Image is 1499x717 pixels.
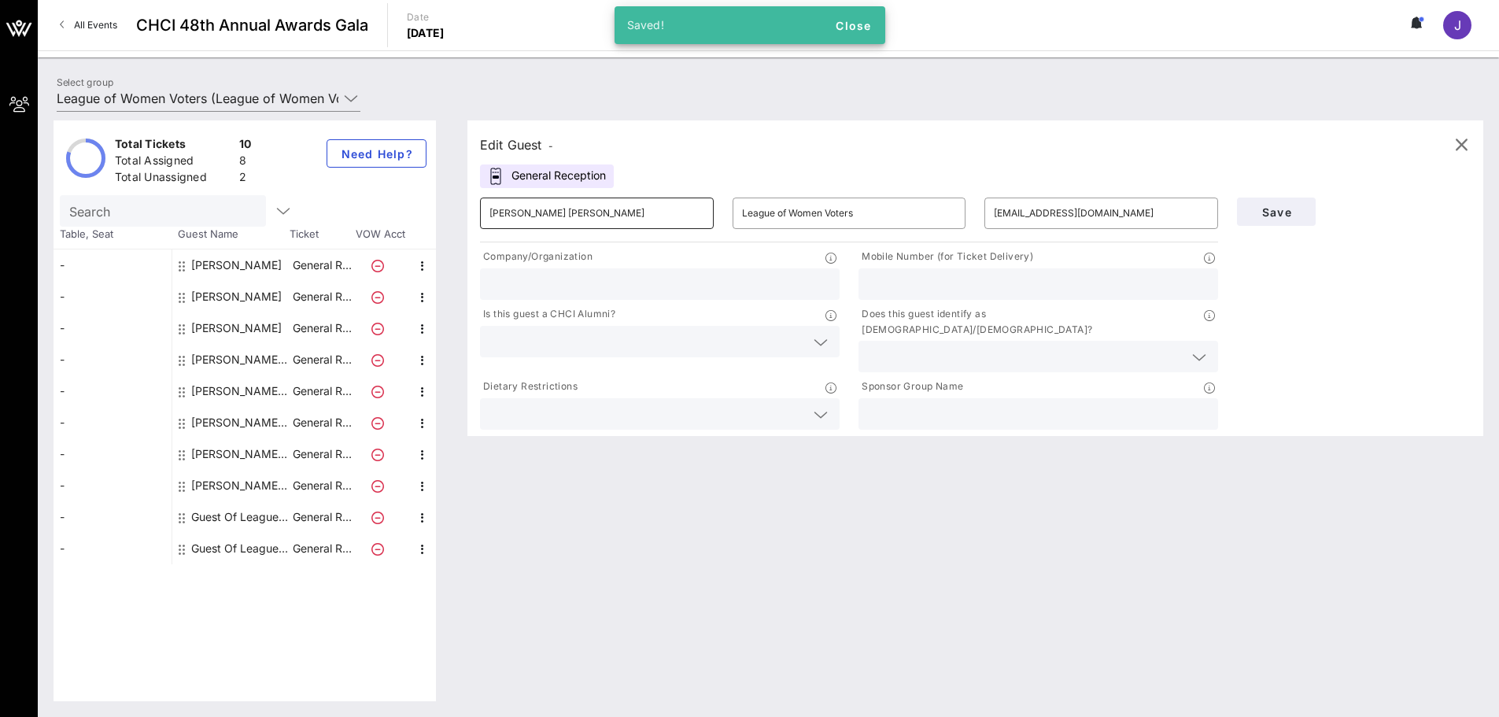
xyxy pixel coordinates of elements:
span: - [548,140,553,152]
button: Close [829,11,879,39]
span: Guest Name [172,227,290,242]
div: Sarah Courtney League of Women Voters [191,470,290,501]
div: - [54,438,172,470]
div: Edit Guest [480,134,553,156]
div: Total Unassigned [115,169,233,189]
p: Date [407,9,445,25]
span: Save [1250,205,1303,219]
p: Dietary Restrictions [480,379,578,395]
label: Select group [57,76,113,88]
span: VOW Acct [353,227,408,242]
div: - [54,344,172,375]
div: - [54,249,172,281]
span: J [1454,17,1461,33]
p: General R… [290,344,353,375]
div: General Reception [480,164,614,188]
p: Mobile Number (for Ticket Delivery) [858,249,1033,265]
button: Need Help? [327,139,426,168]
div: Dylan Sione [191,249,282,281]
div: - [54,407,172,438]
span: Need Help? [340,147,413,161]
p: General R… [290,312,353,344]
div: Gabrielle Udelle [191,281,282,312]
div: 8 [239,153,252,172]
span: Ticket [290,227,353,242]
div: - [54,533,172,564]
span: All Events [74,19,117,31]
span: Saved! [627,18,665,31]
p: General R… [290,501,353,533]
div: Jessica Jones Capparell League of Women Voters [191,344,290,375]
div: - [54,501,172,533]
p: Does this guest identify as [DEMOGRAPHIC_DATA]/[DEMOGRAPHIC_DATA]? [858,306,1204,338]
a: All Events [50,13,127,38]
input: First Name* [489,201,704,226]
input: Last Name* [742,201,957,226]
p: Sponsor Group Name [858,379,963,395]
div: Guest Of League of Women Voters [191,533,290,564]
div: Total Tickets [115,136,233,156]
p: General R… [290,375,353,407]
div: 2 [239,169,252,189]
div: Laura Ostendorf Aequalis [191,375,290,407]
span: Table, Seat [54,227,172,242]
span: Close [835,19,873,32]
div: Total Assigned [115,153,233,172]
div: - [54,281,172,312]
p: General R… [290,533,353,564]
div: Guest Of League of Women Voters [191,501,290,533]
div: J [1443,11,1471,39]
button: Save [1237,198,1316,226]
div: Heather Kosolov [191,312,282,344]
p: General R… [290,249,353,281]
span: CHCI 48th Annual Awards Gala [136,13,368,37]
p: General R… [290,281,353,312]
p: General R… [290,438,353,470]
div: 10 [239,136,252,156]
p: General R… [290,407,353,438]
p: Company/Organization [480,249,593,265]
div: Luana Chaires League of Women Voters [191,407,290,438]
div: - [54,312,172,344]
div: - [54,375,172,407]
input: Email* [994,201,1209,226]
div: Marcia Johnson League of Women Voters [191,438,290,470]
p: General R… [290,470,353,501]
p: [DATE] [407,25,445,41]
div: - [54,470,172,501]
p: Is this guest a CHCI Alumni? [480,306,615,323]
